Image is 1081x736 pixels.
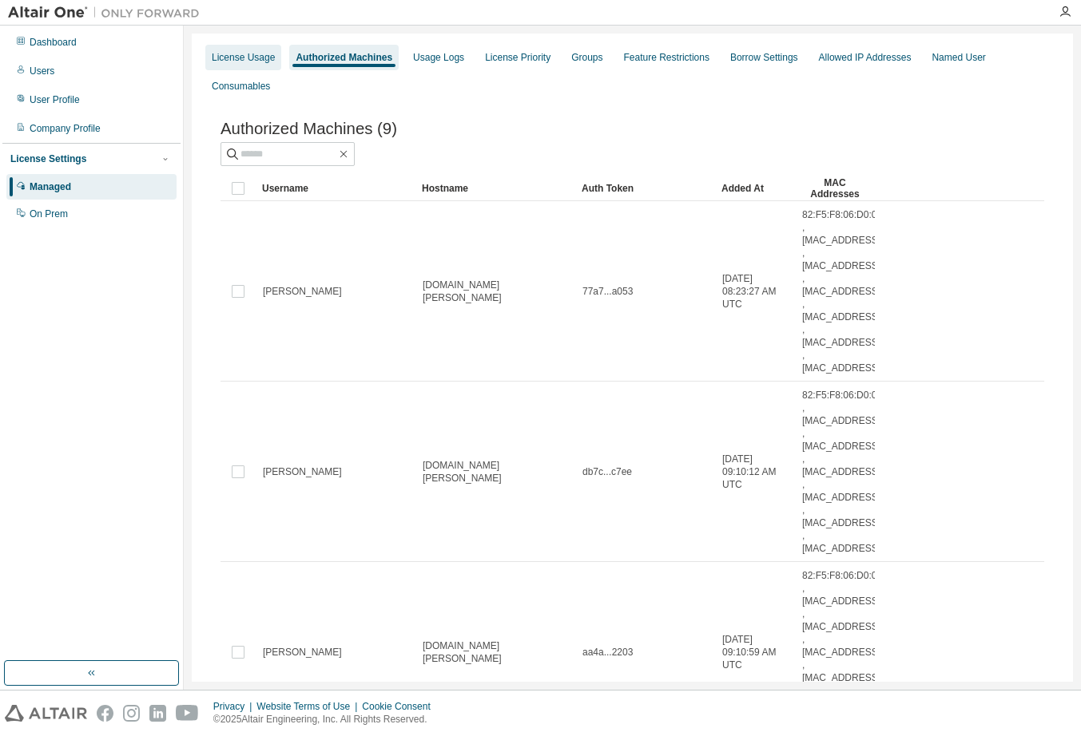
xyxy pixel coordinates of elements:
[932,51,985,64] div: Named User
[362,700,439,713] div: Cookie Consent
[423,639,568,665] span: [DOMAIN_NAME][PERSON_NAME]
[582,176,709,201] div: Auth Token
[422,176,569,201] div: Hostname
[263,285,342,298] span: [PERSON_NAME]
[802,208,882,374] span: 82:F5:F8:06:D0:00 , [MAC_ADDRESS] , [MAC_ADDRESS] , [MAC_ADDRESS] , [MAC_ADDRESS] , [MAC_ADDRESS]...
[721,176,789,201] div: Added At
[722,633,788,671] span: [DATE] 09:10:59 AM UTC
[5,705,87,722] img: altair_logo.svg
[213,713,440,726] p: © 2025 Altair Engineering, Inc. All Rights Reserved.
[30,36,77,49] div: Dashboard
[262,176,409,201] div: Username
[582,285,633,298] span: 77a7...a053
[256,700,362,713] div: Website Terms of Use
[149,705,166,722] img: linkedin.svg
[582,465,632,478] span: db7c...c7ee
[423,279,568,304] span: [DOMAIN_NAME][PERSON_NAME]
[582,646,633,659] span: aa4a...2203
[624,51,709,64] div: Feature Restrictions
[30,208,68,220] div: On Prem
[722,453,788,491] span: [DATE] 09:10:12 AM UTC
[802,569,882,735] span: 82:F5:F8:06:D0:00 , [MAC_ADDRESS] , [MAC_ADDRESS] , [MAC_ADDRESS] , [MAC_ADDRESS] , [MAC_ADDRESS]...
[30,180,71,193] div: Managed
[30,65,54,77] div: Users
[97,705,113,722] img: facebook.svg
[176,705,199,722] img: youtube.svg
[8,5,208,21] img: Altair One
[819,51,912,64] div: Allowed IP Addresses
[801,176,868,201] div: MAC Addresses
[213,700,256,713] div: Privacy
[30,122,101,135] div: Company Profile
[263,465,342,478] span: [PERSON_NAME]
[485,51,550,64] div: License Priority
[221,120,397,138] span: Authorized Machines (9)
[296,51,392,64] div: Authorized Machines
[423,459,568,485] span: [DOMAIN_NAME][PERSON_NAME]
[30,93,80,106] div: User Profile
[730,51,798,64] div: Borrow Settings
[802,389,882,555] span: 82:F5:F8:06:D0:00 , [MAC_ADDRESS] , [MAC_ADDRESS] , [MAC_ADDRESS] , [MAC_ADDRESS] , [MAC_ADDRESS]...
[722,272,788,311] span: [DATE] 08:23:27 AM UTC
[212,80,270,93] div: Consumables
[212,51,275,64] div: License Usage
[571,51,602,64] div: Groups
[10,152,86,165] div: License Settings
[263,646,342,659] span: [PERSON_NAME]
[123,705,140,722] img: instagram.svg
[413,51,464,64] div: Usage Logs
